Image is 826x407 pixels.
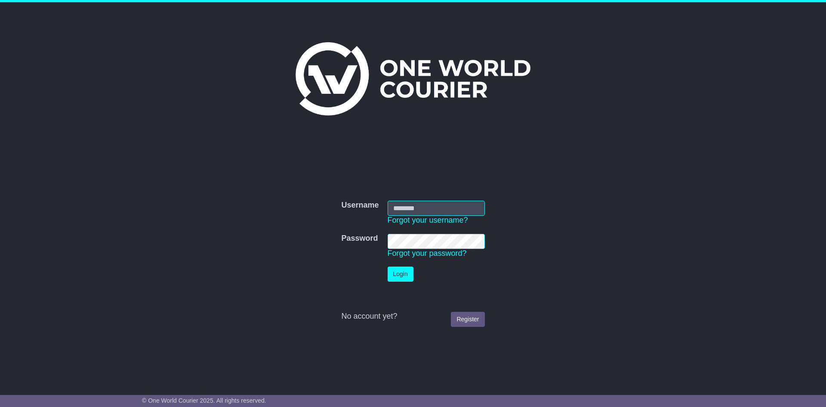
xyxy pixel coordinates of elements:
a: Register [451,312,484,327]
button: Login [388,267,413,282]
a: Forgot your username? [388,216,468,224]
label: Username [341,201,379,210]
img: One World [296,42,530,115]
label: Password [341,234,378,243]
span: © One World Courier 2025. All rights reserved. [142,397,266,404]
a: Forgot your password? [388,249,467,258]
div: No account yet? [341,312,484,321]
